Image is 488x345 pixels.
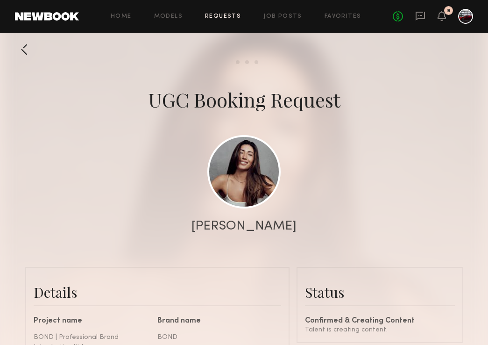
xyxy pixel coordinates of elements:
[325,14,361,20] a: Favorites
[305,317,455,325] div: Confirmed & Creating Content
[305,283,455,302] div: Status
[191,220,297,233] div: [PERSON_NAME]
[305,325,455,335] div: Talent is creating content.
[447,8,450,14] div: 9
[111,14,132,20] a: Home
[157,332,274,342] div: BOND
[263,14,302,20] a: Job Posts
[34,283,281,302] div: Details
[205,14,241,20] a: Requests
[148,86,340,113] div: UGC Booking Request
[34,317,150,325] div: Project name
[154,14,183,20] a: Models
[157,317,274,325] div: Brand name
